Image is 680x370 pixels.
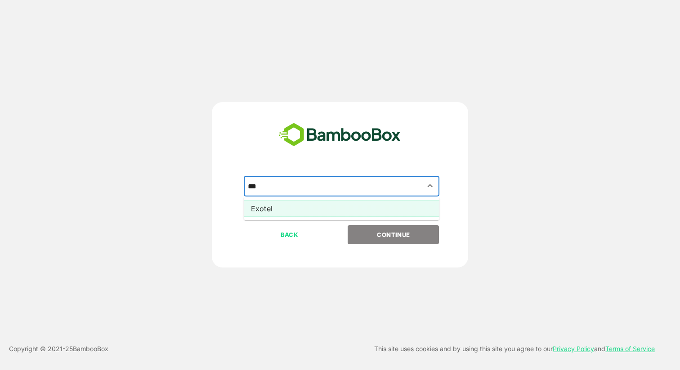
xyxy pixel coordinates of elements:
a: Terms of Service [605,345,655,352]
button: BACK [244,225,335,244]
p: This site uses cookies and by using this site you agree to our and [374,343,655,354]
button: CONTINUE [348,225,439,244]
a: Privacy Policy [553,345,594,352]
li: Exotel [244,201,439,217]
img: bamboobox [274,120,406,150]
p: CONTINUE [349,230,438,240]
p: BACK [245,230,335,240]
button: Close [424,180,436,192]
p: Copyright © 2021- 25 BambooBox [9,343,108,354]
